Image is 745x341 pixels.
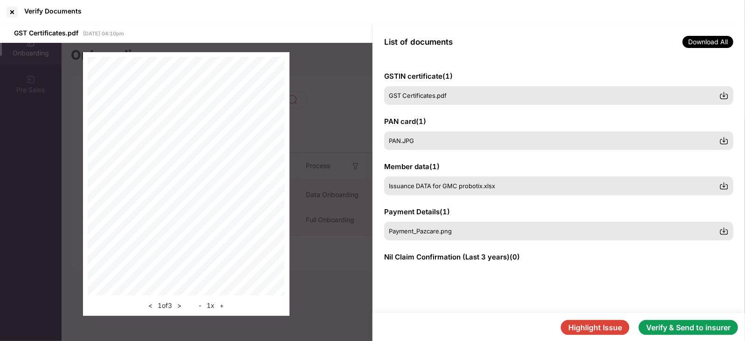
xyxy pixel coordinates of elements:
span: Issuance DATA for GMC probotix.xlsx [389,182,495,190]
span: [DATE] 04:10pm [83,30,124,37]
span: Member data ( 1 ) [384,162,440,171]
button: + [217,300,227,311]
img: svg+xml;base64,PHN2ZyBpZD0iRG93bmxvYWQtMzJ4MzIiIHhtbG5zPSJodHRwOi8vd3d3LnczLm9yZy8yMDAwL3N2ZyIgd2... [719,226,729,236]
div: 1 of 3 [145,300,184,311]
button: < [145,300,155,311]
span: Payment Details ( 1 ) [384,207,450,216]
span: List of documents [384,37,453,47]
button: - [196,300,204,311]
button: Highlight Issue [561,320,629,335]
div: Verify Documents [24,7,82,15]
span: Payment_Pazcare.png [389,227,452,235]
span: Nil Claim Confirmation (Last 3 years) ( 0 ) [384,252,520,261]
span: PAN.JPG [389,137,414,144]
span: GSTIN certificate ( 1 ) [384,72,453,81]
span: PAN card ( 1 ) [384,117,426,126]
button: Verify & Send to insurer [639,320,738,335]
div: 1 x [196,300,227,311]
span: GST Certificates.pdf [14,29,78,37]
img: svg+xml;base64,PHN2ZyBpZD0iRG93bmxvYWQtMzJ4MzIiIHhtbG5zPSJodHRwOi8vd3d3LnczLm9yZy8yMDAwL3N2ZyIgd2... [719,136,729,145]
img: svg+xml;base64,PHN2ZyBpZD0iRG93bmxvYWQtMzJ4MzIiIHhtbG5zPSJodHRwOi8vd3d3LnczLm9yZy8yMDAwL3N2ZyIgd2... [719,91,729,100]
img: svg+xml;base64,PHN2ZyBpZD0iRG93bmxvYWQtMzJ4MzIiIHhtbG5zPSJodHRwOi8vd3d3LnczLm9yZy8yMDAwL3N2ZyIgd2... [719,181,729,191]
button: > [174,300,184,311]
span: GST Certificates.pdf [389,92,447,99]
span: Download All [683,36,733,48]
